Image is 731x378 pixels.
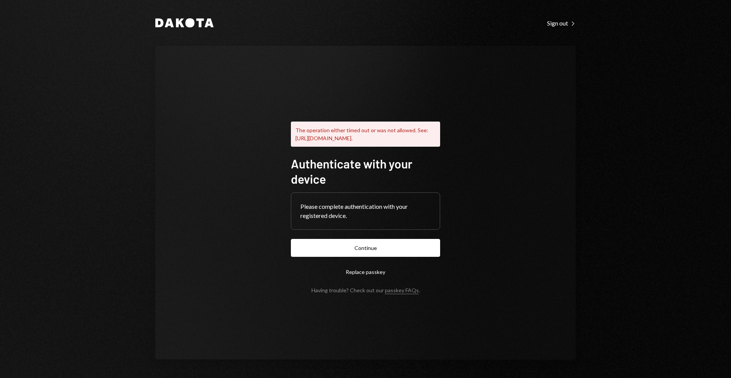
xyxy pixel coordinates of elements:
[547,19,576,27] a: Sign out
[291,156,440,186] h1: Authenticate with your device
[291,239,440,257] button: Continue
[291,263,440,281] button: Replace passkey
[311,287,420,293] div: Having trouble? Check out our .
[291,122,440,147] div: The operation either timed out or was not allowed. See: [URL][DOMAIN_NAME].
[385,287,419,294] a: passkey FAQs
[300,202,431,220] div: Please complete authentication with your registered device.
